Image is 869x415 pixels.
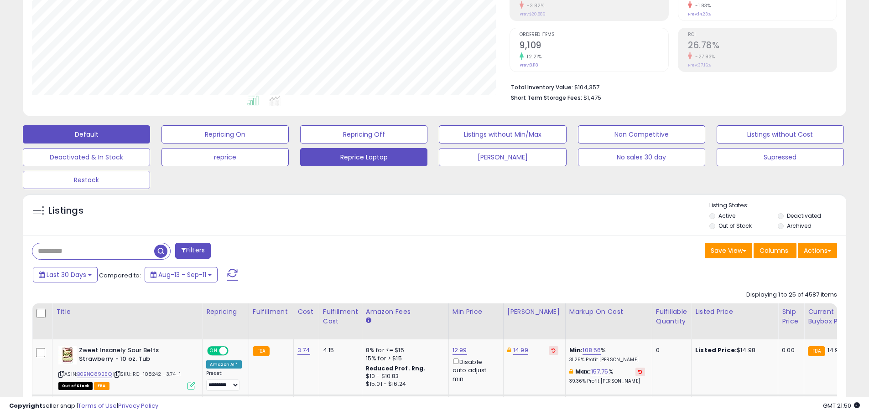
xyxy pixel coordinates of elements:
button: Restock [23,171,150,189]
div: Disable auto adjust min [453,357,496,383]
div: Fulfillable Quantity [656,307,687,326]
span: | SKU: RC_108242 _3.74_1 [113,370,181,378]
b: Max: [575,367,591,376]
div: Displaying 1 to 25 of 4587 items [746,291,837,299]
small: Amazon Fees. [366,317,371,325]
b: Listed Price: [695,346,737,354]
div: $14.98 [695,346,771,354]
div: Repricing [206,307,245,317]
span: 2025-10-12 21:50 GMT [823,401,860,410]
label: Out of Stock [718,222,752,230]
button: Non Competitive [578,125,705,143]
small: Prev: 37.16% [688,62,711,68]
div: Amazon Fees [366,307,445,317]
button: Repricing Off [300,125,427,143]
a: 12.99 [453,346,467,355]
button: Listings without Cost [717,125,844,143]
div: 15% for > $15 [366,354,442,363]
div: ASIN: [58,346,195,389]
b: Min: [569,346,583,354]
span: OFF [227,347,242,355]
a: B0BNC8925Q [77,370,112,378]
button: Aug-13 - Sep-11 [145,267,218,282]
h2: 26.78% [688,40,837,52]
a: 14.99 [513,346,528,355]
div: Amazon AI * [206,360,242,369]
small: FBA [253,346,270,356]
b: Reduced Prof. Rng. [366,364,426,372]
small: -27.93% [692,53,715,60]
button: No sales 30 day [578,148,705,166]
div: 8% for <= $15 [366,346,442,354]
a: 157.75 [591,367,609,376]
span: FBA [94,382,109,390]
label: Active [718,212,735,220]
div: Min Price [453,307,500,317]
div: seller snap | | [9,402,158,410]
button: Save View [705,243,752,258]
span: ROI [688,32,837,37]
span: Compared to: [99,271,141,280]
h5: Listings [48,205,83,217]
small: -3.82% [524,2,544,9]
span: ON [208,347,219,355]
button: Last 30 Days [33,267,98,282]
button: Columns [754,243,796,258]
small: Prev: 14.23% [688,11,711,17]
div: [PERSON_NAME] [507,307,562,317]
button: [PERSON_NAME] [439,148,566,166]
div: Fulfillment [253,307,290,317]
strong: Copyright [9,401,42,410]
span: Columns [760,246,788,255]
button: reprice [161,148,289,166]
button: Filters [175,243,211,259]
span: 14.98 [827,346,843,354]
p: 39.36% Profit [PERSON_NAME] [569,378,645,384]
small: Prev: 8,118 [520,62,538,68]
div: Current Buybox Price [808,307,855,326]
p: Listing States: [709,201,846,210]
label: Archived [787,222,812,230]
button: Default [23,125,150,143]
button: Actions [798,243,837,258]
small: Prev: $20,886 [520,11,545,17]
div: Markup on Cost [569,307,648,317]
div: Ship Price [782,307,800,326]
div: Fulfillment Cost [323,307,358,326]
a: 108.56 [583,346,601,355]
label: Deactivated [787,212,821,220]
a: 3.74 [297,346,310,355]
div: 0 [656,346,684,354]
div: $15.01 - $16.24 [366,380,442,388]
h2: 9,109 [520,40,668,52]
div: Listed Price [695,307,774,317]
button: Supressed [717,148,844,166]
div: Cost [297,307,315,317]
b: Zweet Insanely Sour Belts Strawberry - 10 oz. Tub [79,346,190,365]
th: The percentage added to the cost of goods (COGS) that forms the calculator for Min & Max prices. [565,303,652,339]
div: % [569,346,645,363]
span: Last 30 Days [47,270,86,279]
button: Deactivated & In Stock [23,148,150,166]
a: Terms of Use [78,401,117,410]
b: Total Inventory Value: [511,83,573,91]
span: $1,475 [583,93,601,102]
span: Ordered Items [520,32,668,37]
div: 0.00 [782,346,797,354]
div: Preset: [206,370,242,391]
div: 4.15 [323,346,355,354]
div: % [569,368,645,384]
small: 12.21% [524,53,541,60]
div: Title [56,307,198,317]
small: FBA [808,346,825,356]
button: Listings without Min/Max [439,125,566,143]
div: $10 - $10.83 [366,373,442,380]
b: Short Term Storage Fees: [511,94,582,102]
button: Reprice Laptop [300,148,427,166]
span: All listings that are currently out of stock and unavailable for purchase on Amazon [58,382,93,390]
a: Privacy Policy [118,401,158,410]
p: 31.25% Profit [PERSON_NAME] [569,357,645,363]
img: 51ejHpTLAtL._SL40_.jpg [58,346,77,364]
li: $104,357 [511,81,830,92]
button: Repricing On [161,125,289,143]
